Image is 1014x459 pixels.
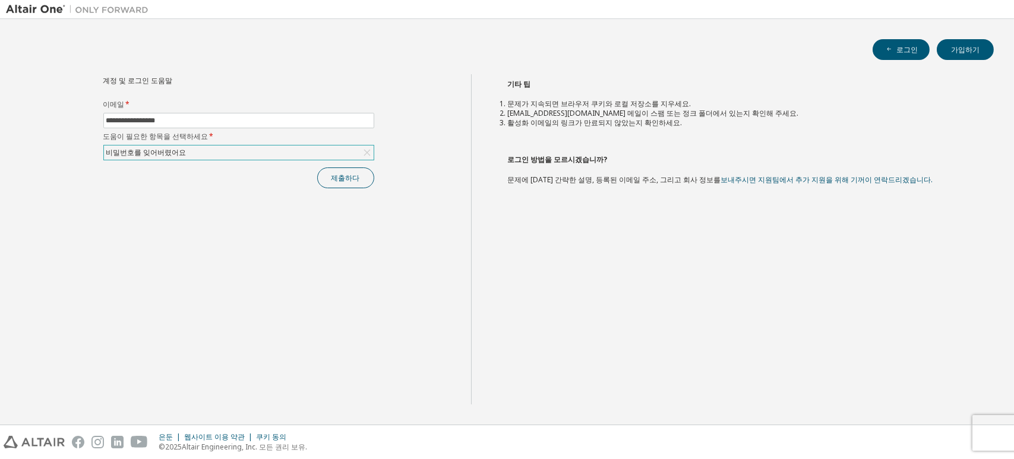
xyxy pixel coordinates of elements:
[72,436,84,448] img: facebook.svg
[91,436,104,448] img: instagram.svg
[507,99,691,109] font: 문제가 지속되면 브라우저 쿠키와 로컬 저장소를 지우세요.
[507,79,530,89] font: 기타 팁
[111,436,124,448] img: linkedin.svg
[507,154,607,164] font: 로그인 방법을 모르시겠습니까?
[507,175,721,185] font: 문제에 [DATE] 간략한 설명, 등록된 이메일 주소, 그리고 회사 정보를
[103,131,209,141] font: 도움이 필요한 항목을 선택하세요
[507,118,682,128] font: 활성화 이메일의 링크가 만료되지 않았는지 확인하세요.
[4,436,65,448] img: altair_logo.svg
[159,432,173,442] font: 은둔
[507,108,798,118] font: [EMAIL_ADDRESS][DOMAIN_NAME] 메일이 스팸 또는 정크 폴더에서 있는지 확인해 주세요.
[106,147,187,157] font: 비밀번호를 잊어버렸어요
[317,167,374,188] button: 제출하다
[721,175,933,185] a: 보내주시면 지원팀에서 추가 지원을 위해 기꺼이 연락드리겠습니다.
[182,442,307,452] font: Altair Engineering, Inc. 모든 권리 보유.
[103,75,173,86] font: 계정 및 로그인 도움말
[159,442,165,452] font: ©
[896,45,918,55] font: 로그인
[103,99,125,109] font: 이메일
[256,432,286,442] font: 쿠키 동의
[937,39,994,60] button: 가입하기
[104,145,374,160] div: 비밀번호를 잊어버렸어요
[951,45,980,55] font: 가입하기
[165,442,182,452] font: 2025
[184,432,245,442] font: 웹사이트 이용 약관
[6,4,154,15] img: 알타이르 원
[131,436,148,448] img: youtube.svg
[331,173,360,183] font: 제출하다
[873,39,930,60] button: 로그인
